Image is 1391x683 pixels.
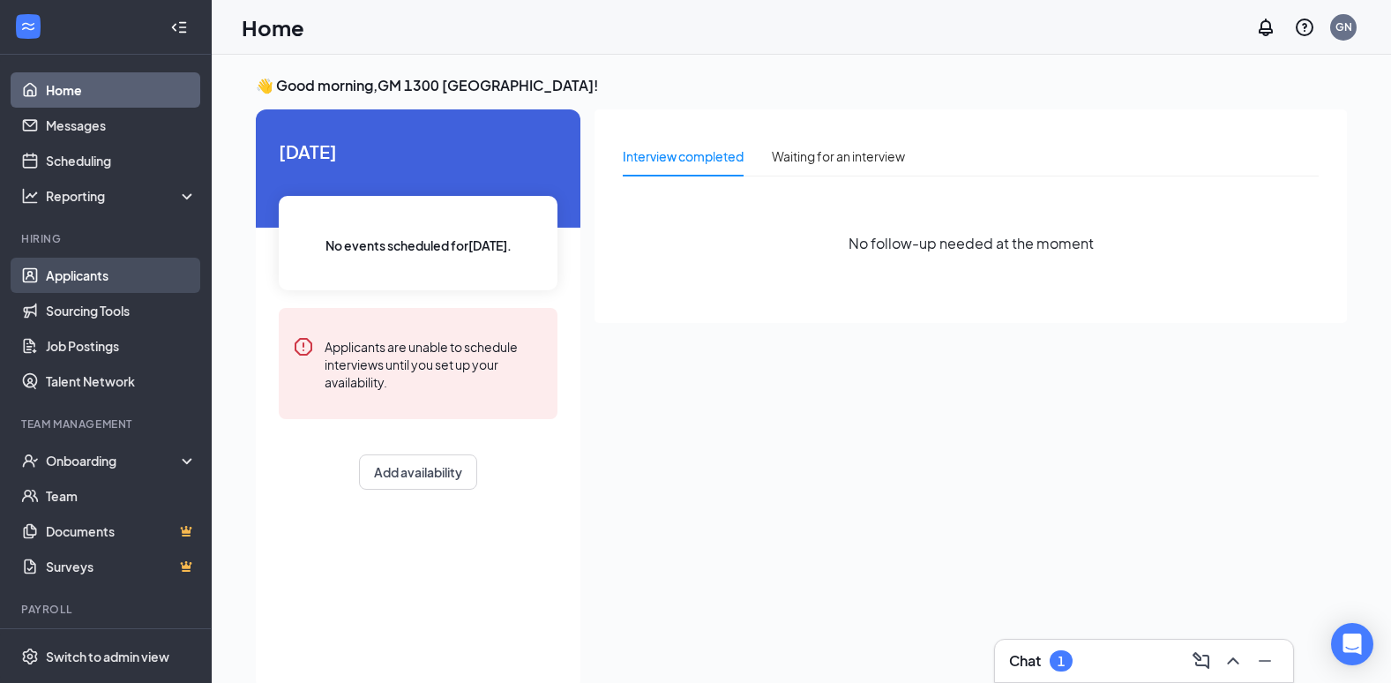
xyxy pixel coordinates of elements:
button: Add availability [359,454,477,490]
button: ComposeMessage [1187,647,1215,675]
div: Reporting [46,187,198,205]
span: No follow-up needed at the moment [849,232,1094,254]
div: Payroll [21,602,193,617]
a: Job Postings [46,328,197,364]
button: Minimize [1251,647,1279,675]
a: Talent Network [46,364,197,399]
svg: Notifications [1255,17,1276,38]
svg: Error [293,336,314,357]
div: Applicants are unable to schedule interviews until you set up your availability. [325,336,543,391]
div: GN [1335,19,1352,34]
span: No events scheduled for [DATE] . [325,236,512,255]
svg: Analysis [21,187,39,205]
svg: ChevronUp [1223,650,1244,672]
div: Open Intercom Messenger [1331,623,1373,665]
div: Switch to admin view [46,648,169,665]
button: ChevronUp [1219,647,1247,675]
a: SurveysCrown [46,549,197,584]
a: Sourcing Tools [46,293,197,328]
svg: QuestionInfo [1294,17,1315,38]
svg: ComposeMessage [1191,650,1212,672]
div: Interview completed [623,146,744,166]
a: DocumentsCrown [46,514,197,549]
svg: Minimize [1254,650,1275,672]
div: Team Management [21,417,193,432]
a: Messages [46,108,197,143]
h1: Home [242,12,304,42]
a: Team [46,478,197,514]
span: [DATE] [279,138,557,165]
h3: 👋 Good morning, GM 1300 [GEOGRAPHIC_DATA] ! [256,76,1347,95]
svg: UserCheck [21,452,39,469]
div: Hiring [21,231,193,246]
svg: Settings [21,648,39,665]
a: Scheduling [46,143,197,178]
div: Onboarding [46,452,182,469]
svg: Collapse [170,19,188,36]
svg: WorkstreamLogo [19,18,37,35]
a: Home [46,72,197,108]
h3: Chat [1009,651,1041,671]
div: Waiting for an interview [772,146,905,166]
a: Applicants [46,258,197,293]
div: 1 [1058,654,1065,669]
